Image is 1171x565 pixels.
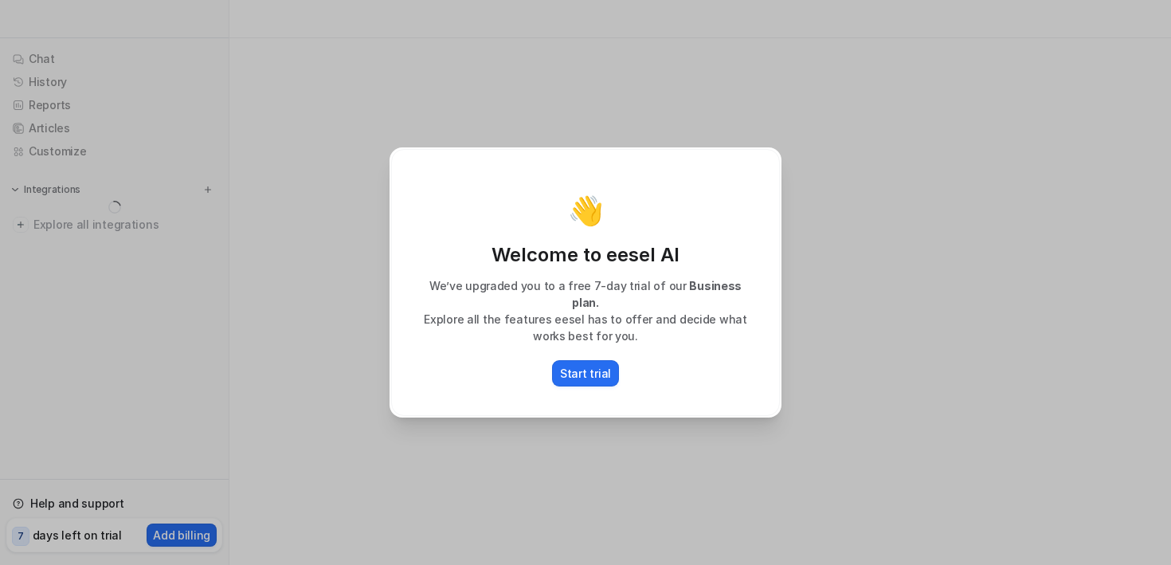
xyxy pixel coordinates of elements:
[560,365,611,382] p: Start trial
[408,311,763,344] p: Explore all the features eesel has to offer and decide what works best for you.
[408,277,763,311] p: We’ve upgraded you to a free 7-day trial of our
[552,360,619,386] button: Start trial
[568,194,604,226] p: 👋
[408,242,763,268] p: Welcome to eesel AI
